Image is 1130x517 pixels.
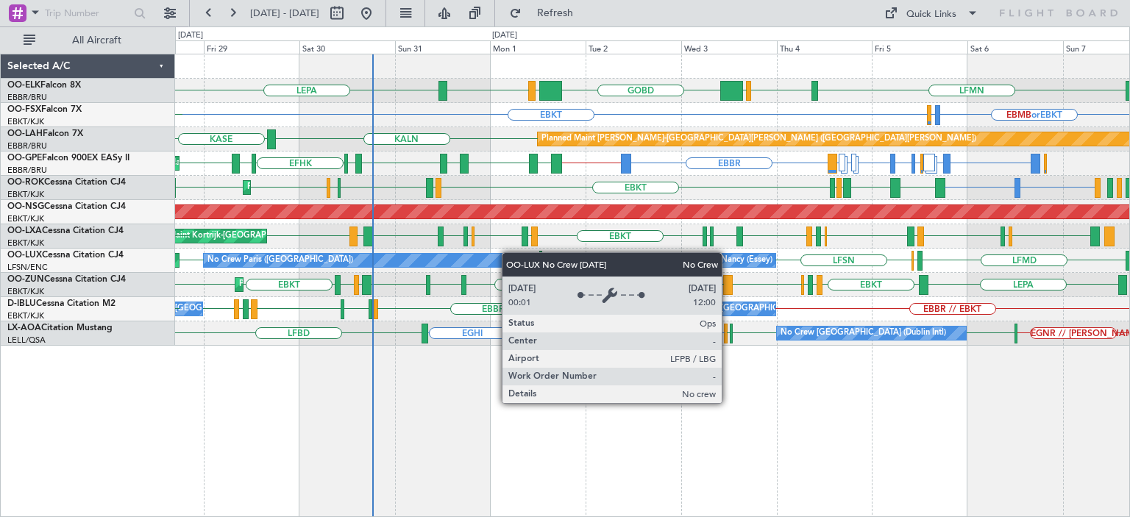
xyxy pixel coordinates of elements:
div: Sat 30 [299,40,395,54]
div: No Crew [GEOGRAPHIC_DATA] (Dublin Intl) [781,322,946,344]
div: Tue 2 [586,40,681,54]
a: EBKT/KJK [7,238,44,249]
a: OO-ZUNCessna Citation CJ4 [7,275,126,284]
a: OO-NSGCessna Citation CJ4 [7,202,126,211]
div: Planned Maint Kortrijk-[GEOGRAPHIC_DATA] [247,177,419,199]
div: Planned Maint Kortrijk-[GEOGRAPHIC_DATA] [239,274,411,296]
a: OO-FSXFalcon 7X [7,105,82,114]
span: Refresh [525,8,586,18]
div: Mon 1 [490,40,586,54]
span: D-IBLU [7,299,36,308]
a: EBKT/KJK [7,310,44,321]
div: Planned Maint Kortrijk-[GEOGRAPHIC_DATA] [136,225,308,247]
a: OO-LAHFalcon 7X [7,129,83,138]
span: OO-GPE [7,154,42,163]
div: Fri 5 [872,40,967,54]
a: OO-ROKCessna Citation CJ4 [7,178,126,187]
div: [DATE] [492,29,517,42]
a: EBKT/KJK [7,286,44,297]
a: EBKT/KJK [7,116,44,127]
a: D-IBLUCessna Citation M2 [7,299,116,308]
input: Trip Number [45,2,129,24]
div: No Crew [GEOGRAPHIC_DATA] ([GEOGRAPHIC_DATA] National) [685,298,931,320]
div: Fri 29 [204,40,299,54]
div: [DATE] [178,29,203,42]
span: [DATE] - [DATE] [250,7,319,20]
a: LELL/QSA [7,335,46,346]
a: EBBR/BRU [7,92,47,103]
span: OO-ELK [7,81,40,90]
div: Sun 31 [395,40,491,54]
div: No Crew Paris ([GEOGRAPHIC_DATA]) [207,249,353,271]
button: Refresh [502,1,591,25]
div: Sat 6 [967,40,1063,54]
span: OO-FSX [7,105,41,114]
a: LX-AOACitation Mustang [7,324,113,332]
button: All Aircraft [16,29,160,52]
div: Planned Maint [PERSON_NAME]-[GEOGRAPHIC_DATA][PERSON_NAME] ([GEOGRAPHIC_DATA][PERSON_NAME]) [541,128,976,150]
a: LFSN/ENC [7,262,48,273]
a: EBKT/KJK [7,189,44,200]
span: OO-LXA [7,227,42,235]
a: EBKT/KJK [7,213,44,224]
span: OO-LUX [7,251,42,260]
a: EBBR/BRU [7,165,47,176]
span: OO-ZUN [7,275,44,284]
a: OO-LUXCessna Citation CJ4 [7,251,124,260]
span: All Aircraft [38,35,155,46]
div: Wed 3 [681,40,777,54]
div: Thu 4 [777,40,873,54]
span: LX-AOA [7,324,41,332]
div: No Crew Nancy (Essey) [685,249,772,271]
span: OO-ROK [7,178,44,187]
a: OO-ELKFalcon 8X [7,81,81,90]
button: Quick Links [877,1,986,25]
a: OO-LXACessna Citation CJ4 [7,227,124,235]
a: OO-GPEFalcon 900EX EASy II [7,154,129,163]
span: OO-NSG [7,202,44,211]
span: OO-LAH [7,129,43,138]
div: Quick Links [906,7,956,22]
a: EBBR/BRU [7,140,47,151]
